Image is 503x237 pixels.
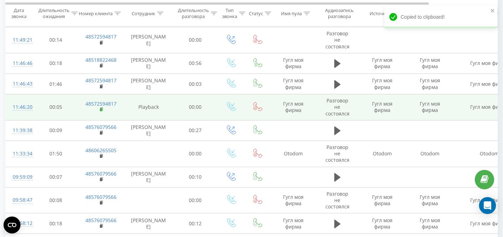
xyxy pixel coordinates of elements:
[6,7,32,19] div: Дата звонка
[173,74,217,94] td: 00:03
[173,53,217,73] td: 00:56
[124,53,173,73] td: [PERSON_NAME]
[124,120,173,141] td: [PERSON_NAME]
[173,27,217,53] td: 00:00
[270,141,316,167] td: Otodom
[85,33,116,40] a: 48572594817
[4,217,20,233] button: Open CMP widget
[325,30,349,49] span: Разговор не состоялся
[178,7,209,19] div: Длительность разговора
[384,6,497,28] div: Copied to clipboard!
[13,147,27,161] div: 11:33:34
[85,147,116,154] a: 48606265505
[370,10,391,16] div: Источник
[13,124,27,137] div: 11:39:38
[406,141,454,167] td: Otodom
[325,190,349,210] span: Разговор не состоялся
[124,213,173,234] td: [PERSON_NAME]
[34,187,78,213] td: 00:08
[34,141,78,167] td: 01:50
[173,141,217,167] td: 00:00
[124,74,173,94] td: [PERSON_NAME]
[173,213,217,234] td: 00:12
[13,57,27,70] div: 11:46:46
[359,53,406,73] td: Гугл моя фирма
[270,74,316,94] td: Гугл моя фирма
[173,167,217,187] td: 00:10
[13,77,27,91] div: 11:46:43
[85,124,116,130] a: 48576079566
[124,167,173,187] td: [PERSON_NAME]
[359,187,406,213] td: Гугл моя фирма
[85,217,116,224] a: 48576079566
[359,74,406,94] td: Гугл моя фирма
[281,10,302,16] div: Имя пула
[406,74,454,94] td: Гугл моя фирма
[79,10,113,16] div: Номер клиента
[13,193,27,207] div: 09:58:47
[13,217,27,230] div: 09:58:12
[34,94,78,120] td: 00:05
[490,8,495,14] button: close
[85,194,116,200] a: 48576079566
[359,141,406,167] td: Otodom
[85,100,116,107] a: 48572594817
[406,187,454,213] td: Гугл моя фирма
[34,120,78,141] td: 00:09
[322,7,357,19] div: Аудиозапись разговора
[13,33,27,47] div: 11:49:21
[270,94,316,120] td: Гугл моя фирма
[270,53,316,73] td: Гугл моя фирма
[173,94,217,120] td: 00:00
[34,27,78,53] td: 00:14
[38,7,70,19] div: Длительность ожидания
[479,197,496,214] div: Open Intercom Messenger
[173,187,217,213] td: 00:00
[270,187,316,213] td: Гугл моя фирма
[85,77,116,84] a: 48572594817
[173,120,217,141] td: 00:27
[34,74,78,94] td: 01:46
[249,10,263,16] div: Статус
[34,167,78,187] td: 00:07
[359,94,406,120] td: Гугл моя фирма
[325,144,349,163] span: Разговор не состоялся
[124,94,173,120] td: Playback
[406,94,454,120] td: Гугл моя фирма
[359,213,406,234] td: Гугл моя фирма
[222,7,237,19] div: Тип звонка
[13,170,27,184] div: 09:59:09
[124,27,173,53] td: [PERSON_NAME]
[325,97,349,117] span: Разговор не состоялся
[406,213,454,234] td: Гугл моя фирма
[132,10,155,16] div: Сотрудник
[85,57,116,63] a: 48518822468
[85,170,116,177] a: 48576079566
[34,213,78,234] td: 00:18
[34,53,78,73] td: 00:18
[13,100,27,114] div: 11:46:20
[406,53,454,73] td: Гугл моя фирма
[270,213,316,234] td: Гугл моя фирма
